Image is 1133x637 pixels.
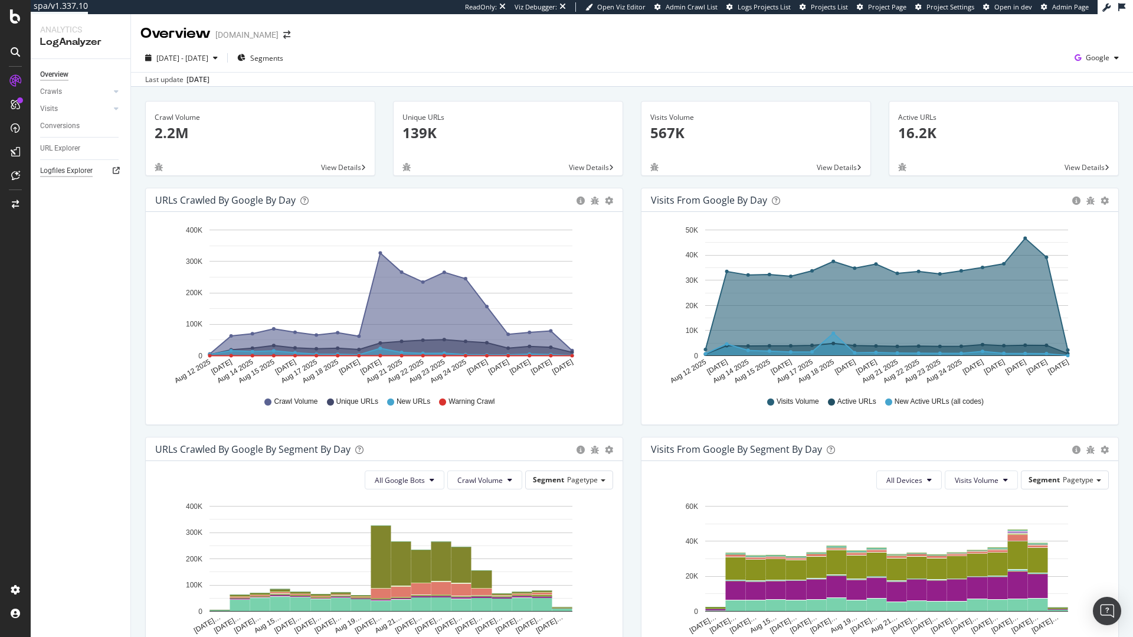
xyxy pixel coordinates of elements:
div: bug [1086,197,1095,205]
div: Visits from Google By Segment By Day [651,443,822,455]
a: Conversions [40,120,122,132]
text: 50K [686,226,698,234]
svg: A chart. [155,221,609,386]
div: Conversions [40,120,80,132]
span: New Active URLs (all codes) [895,397,984,407]
div: Visits from Google by day [651,194,767,206]
button: Crawl Volume [447,471,522,489]
div: URL Explorer [40,142,80,155]
text: [DATE] [769,358,793,376]
a: Project Settings [915,2,974,12]
div: bug [1086,446,1095,454]
text: 0 [694,607,698,616]
span: Google [1086,53,1109,63]
text: Aug 22 2025 [386,358,425,385]
a: Projects List [800,2,848,12]
a: Logfiles Explorer [40,165,122,177]
text: Aug 24 2025 [429,358,468,385]
div: Unique URLs [402,112,614,123]
text: [DATE] [551,358,574,376]
text: Aug 15 2025 [733,358,772,385]
div: Analytics [40,24,121,35]
a: Project Page [857,2,906,12]
text: 20K [686,573,698,581]
p: 16.2K [898,123,1109,143]
span: View Details [1065,162,1105,172]
a: Visits [40,103,110,115]
text: [DATE] [1046,358,1070,376]
a: Open Viz Editor [585,2,646,12]
div: [DOMAIN_NAME] [215,29,279,41]
span: Open in dev [994,2,1032,11]
div: bug [402,163,411,171]
span: Visits Volume [777,397,819,407]
text: [DATE] [961,358,985,376]
text: 100K [186,581,202,589]
a: URL Explorer [40,142,122,155]
div: bug [155,163,163,171]
div: gear [605,197,613,205]
div: A chart. [155,499,609,636]
text: 60K [686,502,698,511]
button: Visits Volume [945,471,1018,489]
div: Visits Volume [650,112,862,123]
text: 0 [198,352,202,360]
a: Admin Page [1041,2,1089,12]
text: Aug 21 2025 [860,358,899,385]
span: Segments [250,53,283,63]
div: bug [591,446,599,454]
text: Aug 22 2025 [882,358,921,385]
text: [DATE] [1004,358,1027,376]
span: Pagetype [1063,475,1093,485]
text: Aug 24 2025 [925,358,964,385]
text: Aug 12 2025 [173,358,212,385]
button: Segments [233,48,288,67]
div: circle-info [1072,197,1080,205]
button: All Devices [876,471,942,489]
text: Aug 21 2025 [365,358,404,385]
text: 20K [686,302,698,310]
div: Crawls [40,86,62,98]
p: 567K [650,123,862,143]
text: [DATE] [833,358,857,376]
text: 0 [694,352,698,360]
text: Aug 18 2025 [797,358,836,385]
span: All Devices [886,475,922,485]
a: Open in dev [983,2,1032,12]
p: 139K [402,123,614,143]
text: Aug 14 2025 [711,358,750,385]
text: 400K [186,502,202,511]
div: Crawl Volume [155,112,366,123]
div: URLs Crawled by Google by day [155,194,296,206]
text: Aug 15 2025 [237,358,276,385]
a: Crawls [40,86,110,98]
div: URLs Crawled by Google By Segment By Day [155,443,351,455]
text: Aug 12 2025 [669,358,708,385]
text: 10K [686,326,698,335]
text: 40K [686,537,698,545]
span: Project Settings [926,2,974,11]
div: A chart. [651,221,1105,386]
div: arrow-right-arrow-left [283,31,290,39]
text: Aug 17 2025 [280,358,319,385]
text: [DATE] [487,358,510,376]
text: Aug 14 2025 [215,358,254,385]
text: 300K [186,528,202,537]
div: circle-info [577,446,585,454]
span: All Google Bots [375,475,425,485]
a: Admin Crawl List [654,2,718,12]
text: [DATE] [274,358,297,376]
text: 0 [198,607,202,616]
text: Aug 18 2025 [301,358,340,385]
text: 300K [186,257,202,266]
text: 200K [186,555,202,563]
span: Projects List [811,2,848,11]
text: [DATE] [1025,358,1049,376]
span: Visits Volume [955,475,998,485]
text: 200K [186,289,202,297]
span: Project Page [868,2,906,11]
span: Warning Crawl [448,397,495,407]
text: [DATE] [338,358,361,376]
span: View Details [817,162,857,172]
